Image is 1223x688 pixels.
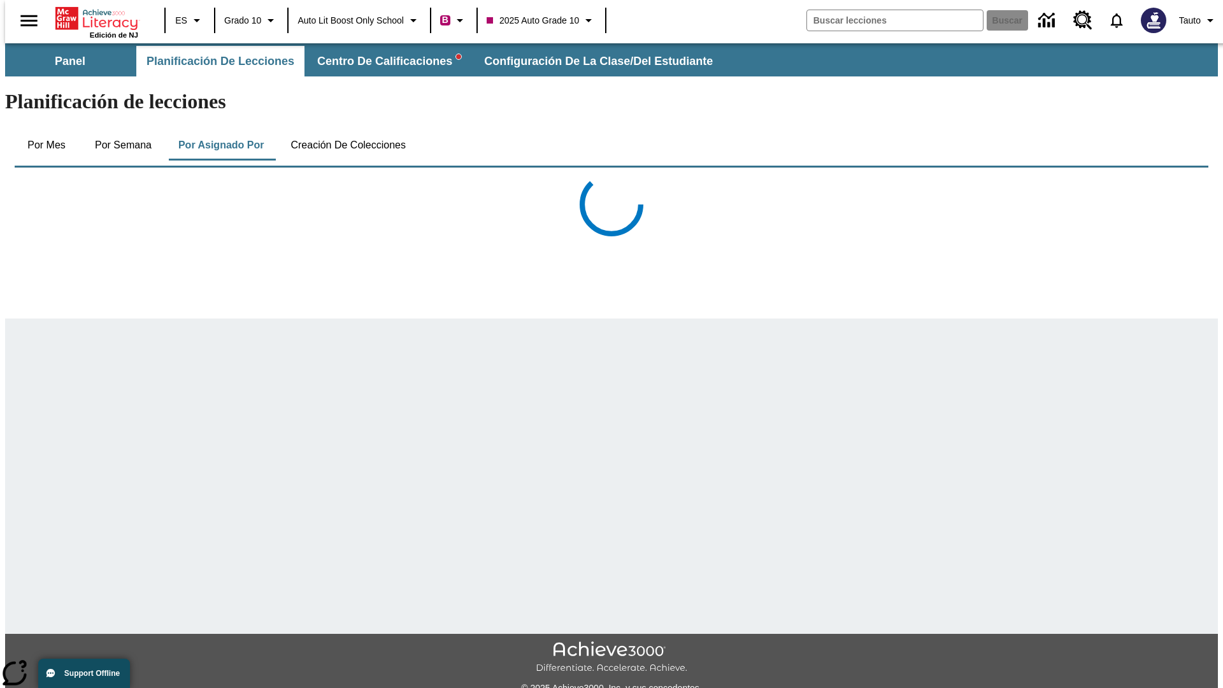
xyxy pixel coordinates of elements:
[136,46,304,76] button: Planificación de lecciones
[435,9,473,32] button: Boost El color de la clase es rojo violeta. Cambiar el color de la clase.
[55,4,138,39] div: Portada
[169,9,210,32] button: Lenguaje: ES, Selecciona un idioma
[482,9,601,32] button: Clase: 2025 Auto Grade 10, Selecciona una clase
[307,46,471,76] button: Centro de calificaciones
[280,130,416,161] button: Creación de colecciones
[55,6,138,31] a: Portada
[64,669,120,678] span: Support Offline
[55,54,85,69] span: Panel
[5,90,1218,113] h1: Planificación de lecciones
[15,130,78,161] button: Por mes
[1066,3,1100,38] a: Centro de recursos, Se abrirá en una pestaña nueva.
[10,2,48,39] button: Abrir el menú lateral
[317,54,461,69] span: Centro de calificaciones
[6,46,134,76] button: Panel
[1179,14,1201,27] span: Tauto
[536,641,687,674] img: Achieve3000 Differentiate Accelerate Achieve
[224,14,261,27] span: Grado 10
[456,54,461,59] svg: writing assistant alert
[487,14,579,27] span: 2025 Auto Grade 10
[147,54,294,69] span: Planificación de lecciones
[474,46,723,76] button: Configuración de la clase/del estudiante
[1100,4,1133,37] a: Notificaciones
[90,31,138,39] span: Edición de NJ
[292,9,426,32] button: Escuela: Auto Lit Boost only School, Seleccione su escuela
[442,12,448,28] span: B
[168,130,275,161] button: Por asignado por
[1133,4,1174,37] button: Escoja un nuevo avatar
[219,9,283,32] button: Grado: Grado 10, Elige un grado
[5,46,724,76] div: Subbarra de navegación
[175,14,187,27] span: ES
[1174,9,1223,32] button: Perfil/Configuración
[1141,8,1166,33] img: Avatar
[484,54,713,69] span: Configuración de la clase/del estudiante
[85,130,162,161] button: Por semana
[5,43,1218,76] div: Subbarra de navegación
[1031,3,1066,38] a: Centro de información
[38,659,130,688] button: Support Offline
[297,14,404,27] span: Auto Lit Boost only School
[807,10,983,31] input: Buscar campo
